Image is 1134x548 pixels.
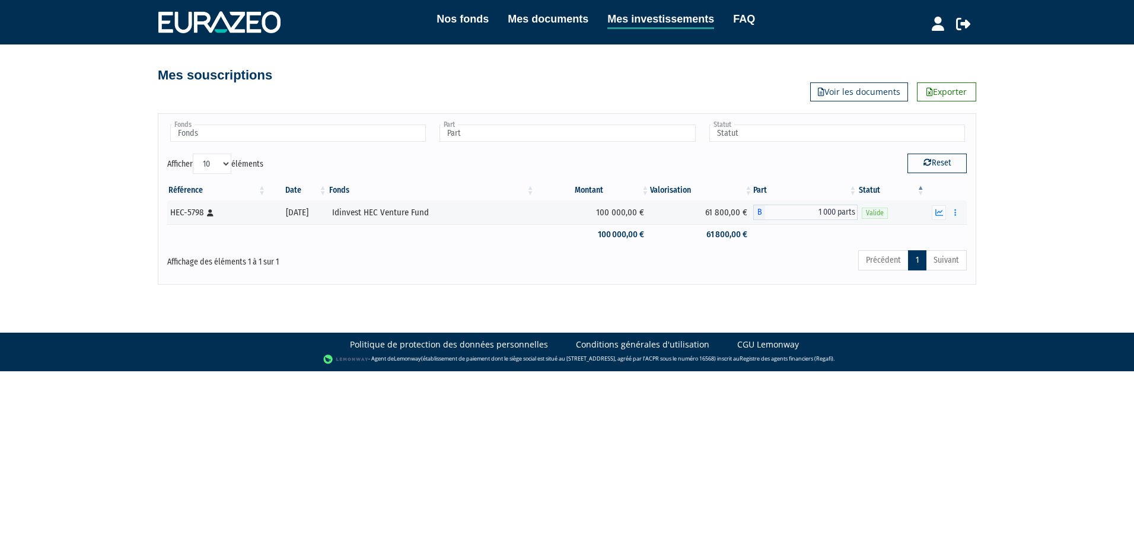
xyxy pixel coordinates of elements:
[332,206,531,219] div: Idinvest HEC Venture Fund
[158,11,281,33] img: 1732889491-logotype_eurazeo_blanc_rvb.png
[536,200,651,224] td: 100 000,00 €
[193,154,231,174] select: Afficheréléments
[810,82,908,101] a: Voir les documents
[753,205,858,220] div: B - Idinvest HEC Venture Fund
[917,82,976,101] a: Exporter
[753,180,858,200] th: Part: activer pour trier la colonne par ordre croissant
[753,205,765,220] span: B
[267,180,328,200] th: Date: activer pour trier la colonne par ordre croissant
[328,180,536,200] th: Fonds: activer pour trier la colonne par ordre croissant
[207,209,214,216] i: [Français] Personne physique
[607,11,714,29] a: Mes investissements
[650,224,753,245] td: 61 800,00 €
[508,11,588,27] a: Mes documents
[323,353,369,365] img: logo-lemonway.png
[437,11,489,27] a: Nos fonds
[536,180,651,200] th: Montant: activer pour trier la colonne par ordre croissant
[576,339,709,351] a: Conditions générales d'utilisation
[167,249,490,268] div: Affichage des éléments 1 à 1 sur 1
[167,180,267,200] th: Référence : activer pour trier la colonne par ordre croissant
[650,180,753,200] th: Valorisation: activer pour trier la colonne par ordre croissant
[765,205,858,220] span: 1 000 parts
[733,11,755,27] a: FAQ
[271,206,324,219] div: [DATE]
[158,68,272,82] h4: Mes souscriptions
[740,355,833,362] a: Registre des agents financiers (Regafi)
[167,154,263,174] label: Afficher éléments
[862,208,888,219] span: Valide
[907,154,967,173] button: Reset
[858,180,926,200] th: Statut : activer pour trier la colonne par ordre d&eacute;croissant
[858,250,909,270] a: Précédent
[908,250,926,270] a: 1
[170,206,263,219] div: HEC-5798
[926,250,967,270] a: Suivant
[650,200,753,224] td: 61 800,00 €
[350,339,548,351] a: Politique de protection des données personnelles
[536,224,651,245] td: 100 000,00 €
[394,355,421,362] a: Lemonway
[12,353,1122,365] div: - Agent de (établissement de paiement dont le siège social est situé au [STREET_ADDRESS], agréé p...
[737,339,799,351] a: CGU Lemonway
